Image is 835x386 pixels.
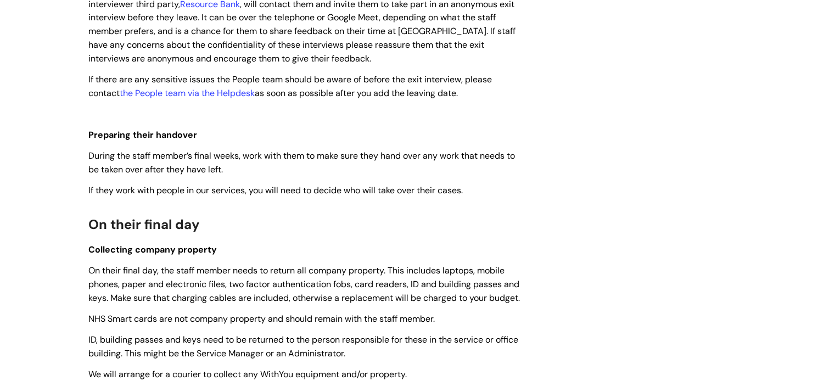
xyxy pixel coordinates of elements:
[88,74,492,99] span: If there are any sensitive issues the People team should be aware of before the exit interview, p...
[88,129,197,141] span: Preparing their handover
[120,87,255,99] a: the People team via the Helpdesk
[88,184,463,196] span: If they work with people in our services, you will need to decide who will take over their cases.
[88,244,217,255] span: Collecting company property
[88,334,518,359] span: ID, building passes and keys need to be returned to the person responsible for these in the servi...
[88,150,515,175] span: During the staff member’s final weeks, work with them to make sure they hand over any work that n...
[88,313,435,325] span: NHS Smart cards are not company property and should remain with the staff member.
[88,216,200,233] span: On their final day
[88,368,407,380] span: We will arrange for a courier to collect any WithYou equipment and/or property.
[88,265,520,304] span: On their final day, the staff member needs to return all company property. This includes laptops,...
